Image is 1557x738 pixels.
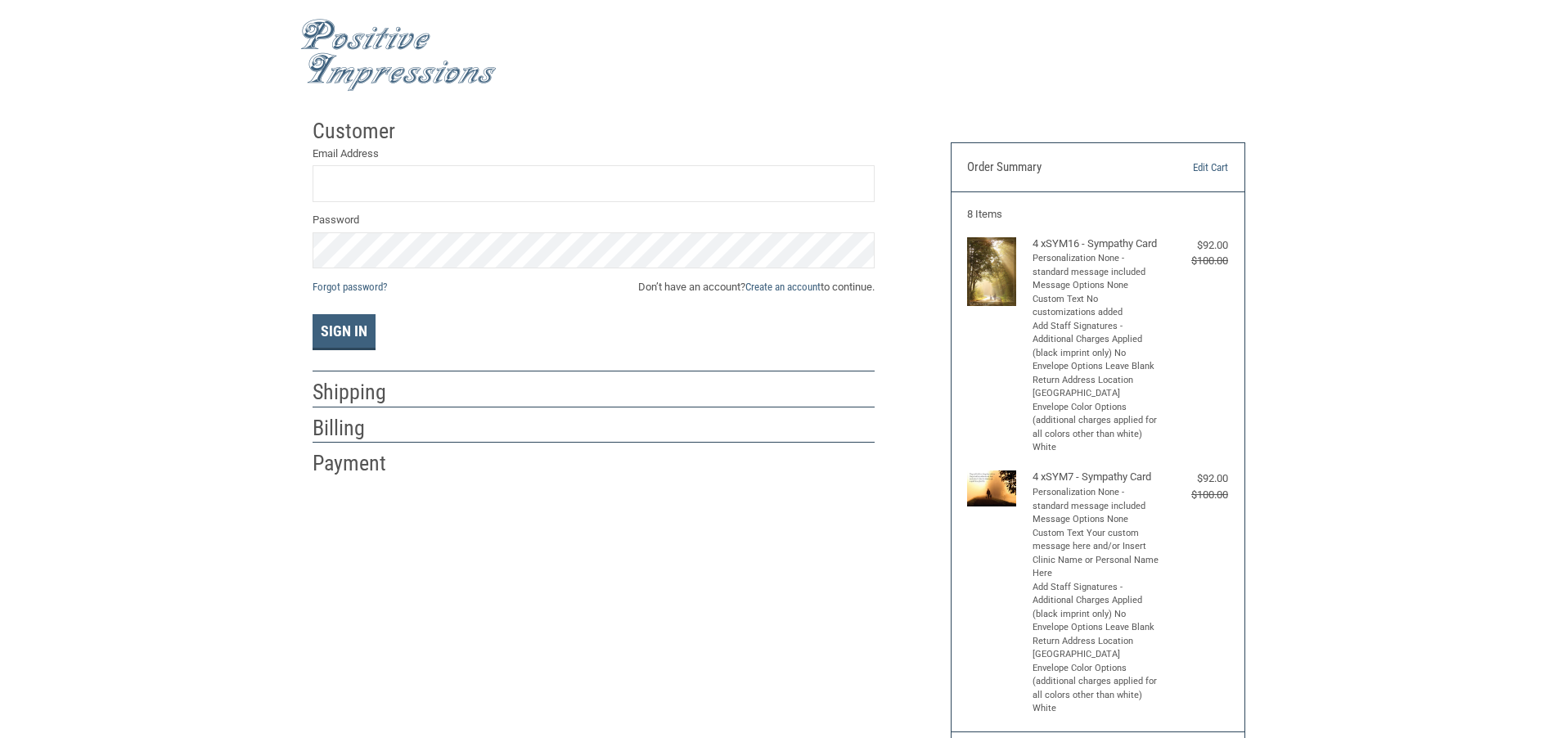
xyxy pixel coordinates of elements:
h2: Payment [313,450,408,477]
button: Sign In [313,314,376,350]
a: Edit Cart [1145,160,1228,176]
li: Personalization None - standard message included [1033,486,1159,513]
h4: 4 x SYM16 - Sympathy Card [1033,237,1159,250]
h4: 4 x SYM7 - Sympathy Card [1033,470,1159,484]
div: $92.00 [1163,470,1228,487]
h2: Shipping [313,379,408,406]
img: Positive Impressions [300,19,497,92]
li: Add Staff Signatures - Additional Charges Applied (black imprint only) No [1033,581,1159,622]
li: Custom Text No customizations added [1033,293,1159,320]
label: Password [313,212,875,228]
h2: Billing [313,415,408,442]
a: Create an account [745,281,821,293]
li: Return Address Location [GEOGRAPHIC_DATA] [1033,374,1159,401]
h3: 8 Items [967,208,1228,221]
li: Message Options None [1033,513,1159,527]
li: Message Options None [1033,279,1159,293]
li: Custom Text Your custom message here and/or Insert Clinic Name or Personal Name Here [1033,527,1159,581]
div: $100.00 [1163,487,1228,503]
div: $100.00 [1163,253,1228,269]
a: Forgot password? [313,281,387,293]
h3: Order Summary [967,160,1145,176]
li: Envelope Color Options (additional charges applied for all colors other than white) White [1033,662,1159,716]
li: Envelope Options Leave Blank [1033,621,1159,635]
h2: Customer [313,118,408,145]
li: Envelope Options Leave Blank [1033,360,1159,374]
span: Don’t have an account? to continue. [638,279,875,295]
li: Add Staff Signatures - Additional Charges Applied (black imprint only) No [1033,320,1159,361]
li: Personalization None - standard message included [1033,252,1159,279]
li: Return Address Location [GEOGRAPHIC_DATA] [1033,635,1159,662]
div: $92.00 [1163,237,1228,254]
li: Envelope Color Options (additional charges applied for all colors other than white) White [1033,401,1159,455]
label: Email Address [313,146,875,162]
